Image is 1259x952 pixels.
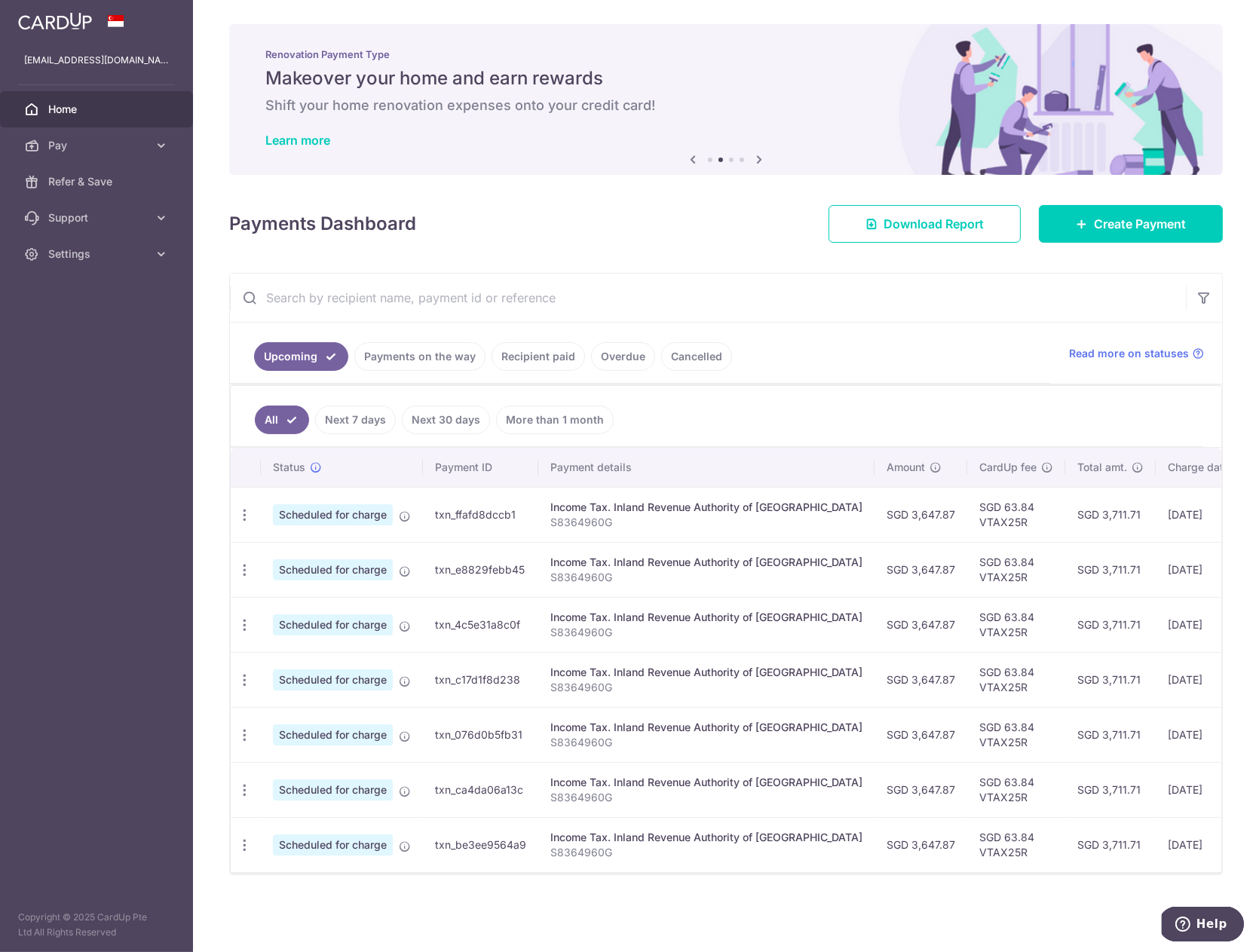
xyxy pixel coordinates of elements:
td: SGD 3,711.71 [1065,762,1156,817]
div: Income Tax. Inland Revenue Authority of [GEOGRAPHIC_DATA] [550,830,862,845]
td: txn_ca4da06a13c [423,762,538,817]
p: [EMAIL_ADDRESS][DOMAIN_NAME] [24,53,169,68]
td: SGD 3,711.71 [1065,707,1156,762]
td: [DATE] [1156,707,1258,762]
td: SGD 3,647.87 [875,762,967,817]
a: Next 30 days [402,406,490,434]
td: [DATE] [1156,652,1258,707]
span: Create Payment [1094,215,1186,233]
td: txn_ffafd8dccb1 [423,487,538,542]
p: S8364960G [550,570,862,585]
a: Download Report [829,205,1021,243]
td: [DATE] [1156,542,1258,597]
div: Income Tax. Inland Revenue Authority of [GEOGRAPHIC_DATA] [550,500,862,515]
span: Scheduled for charge [273,724,393,745]
span: Help [35,11,66,24]
td: SGD 3,647.87 [875,487,967,542]
p: S8364960G [550,845,862,860]
td: SGD 63.84 VTAX25R [967,762,1065,817]
span: Home [48,102,148,117]
div: Income Tax. Inland Revenue Authority of [GEOGRAPHIC_DATA] [550,720,862,735]
p: S8364960G [550,515,862,530]
a: Upcoming [254,342,348,371]
td: SGD 3,647.87 [875,542,967,597]
p: Renovation Payment Type [265,48,1187,60]
span: Amount [887,460,925,475]
td: SGD 63.84 VTAX25R [967,487,1065,542]
td: [DATE] [1156,762,1258,817]
span: Scheduled for charge [273,614,393,635]
h5: Makeover your home and earn rewards [265,66,1187,90]
a: Recipient paid [492,342,585,371]
td: SGD 3,647.87 [875,707,967,762]
a: All [255,406,309,434]
span: Scheduled for charge [273,669,393,690]
td: SGD 3,647.87 [875,817,967,872]
td: [DATE] [1156,487,1258,542]
td: SGD 3,711.71 [1065,597,1156,652]
td: SGD 3,647.87 [875,652,967,707]
a: Read more on statuses [1069,346,1204,361]
td: SGD 3,711.71 [1065,652,1156,707]
a: Create Payment [1039,205,1223,243]
td: SGD 3,711.71 [1065,542,1156,597]
span: Scheduled for charge [273,504,393,525]
span: Read more on statuses [1069,346,1189,361]
div: Income Tax. Inland Revenue Authority of [GEOGRAPHIC_DATA] [550,775,862,790]
a: Payments on the way [354,342,486,371]
a: Next 7 days [315,406,396,434]
span: Support [48,210,148,225]
td: txn_4c5e31a8c0f [423,597,538,652]
div: Income Tax. Inland Revenue Authority of [GEOGRAPHIC_DATA] [550,555,862,570]
th: Payment ID [423,448,538,487]
span: Status [273,460,305,475]
td: [DATE] [1156,597,1258,652]
iframe: Opens a widget where you can find more information [1162,907,1244,944]
a: Cancelled [661,342,732,371]
th: Payment details [538,448,875,487]
td: txn_e8829febb45 [423,542,538,597]
p: S8364960G [550,735,862,750]
td: SGD 3,647.87 [875,597,967,652]
td: [DATE] [1156,817,1258,872]
a: Learn more [265,133,330,148]
h6: Shift your home renovation expenses onto your credit card! [265,96,1187,115]
img: Renovation banner [229,24,1223,175]
span: Download Report [884,215,984,233]
span: CardUp fee [979,460,1037,475]
p: S8364960G [550,625,862,640]
td: SGD 63.84 VTAX25R [967,652,1065,707]
td: txn_c17d1f8d238 [423,652,538,707]
td: txn_be3ee9564a9 [423,817,538,872]
a: Overdue [591,342,655,371]
span: Charge date [1168,460,1230,475]
td: SGD 3,711.71 [1065,817,1156,872]
div: Income Tax. Inland Revenue Authority of [GEOGRAPHIC_DATA] [550,665,862,680]
p: S8364960G [550,790,862,805]
p: S8364960G [550,680,862,695]
span: Scheduled for charge [273,559,393,580]
img: CardUp [18,12,92,30]
td: SGD 3,711.71 [1065,487,1156,542]
a: More than 1 month [496,406,614,434]
td: txn_076d0b5fb31 [423,707,538,762]
span: Scheduled for charge [273,834,393,856]
h4: Payments Dashboard [229,210,416,237]
td: SGD 63.84 VTAX25R [967,817,1065,872]
td: SGD 63.84 VTAX25R [967,597,1065,652]
div: Income Tax. Inland Revenue Authority of [GEOGRAPHIC_DATA] [550,610,862,625]
td: SGD 63.84 VTAX25R [967,707,1065,762]
span: Total amt. [1077,460,1127,475]
span: Settings [48,246,148,262]
span: Pay [48,138,148,153]
span: Scheduled for charge [273,779,393,800]
span: Refer & Save [48,174,148,189]
td: SGD 63.84 VTAX25R [967,542,1065,597]
input: Search by recipient name, payment id or reference [230,274,1186,322]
